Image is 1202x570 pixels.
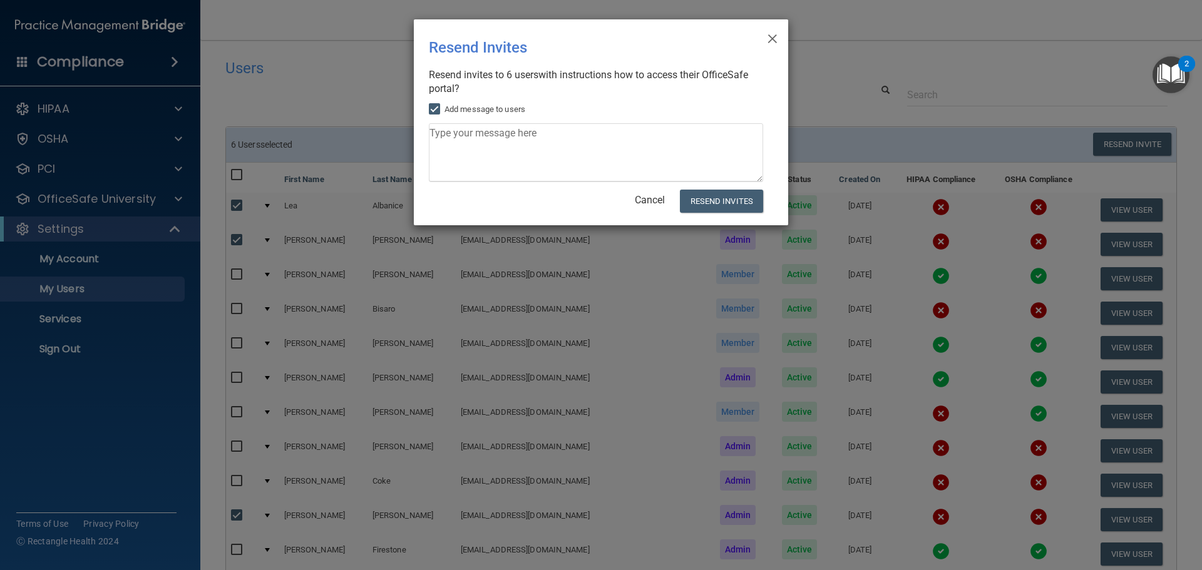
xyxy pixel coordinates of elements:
[680,190,763,213] button: Resend Invites
[635,194,665,206] a: Cancel
[1153,56,1189,93] button: Open Resource Center, 2 new notifications
[429,68,763,96] div: Resend invites to 6 user with instructions how to access their OfficeSafe portal?
[1184,64,1189,80] div: 2
[533,69,538,81] span: s
[767,24,778,49] span: ×
[429,102,525,117] label: Add message to users
[429,104,443,115] input: Add message to users
[429,29,722,66] div: Resend Invites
